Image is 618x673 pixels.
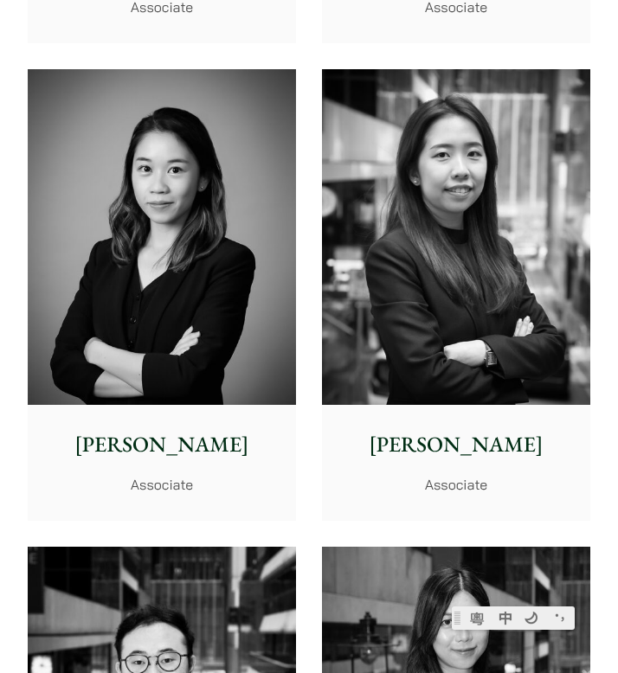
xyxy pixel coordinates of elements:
[334,429,577,461] p: [PERSON_NAME]
[334,474,577,495] p: Associate
[40,429,283,461] p: [PERSON_NAME]
[40,474,283,495] p: Associate
[28,69,296,521] a: [PERSON_NAME] Associate
[322,69,590,521] a: [PERSON_NAME] Associate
